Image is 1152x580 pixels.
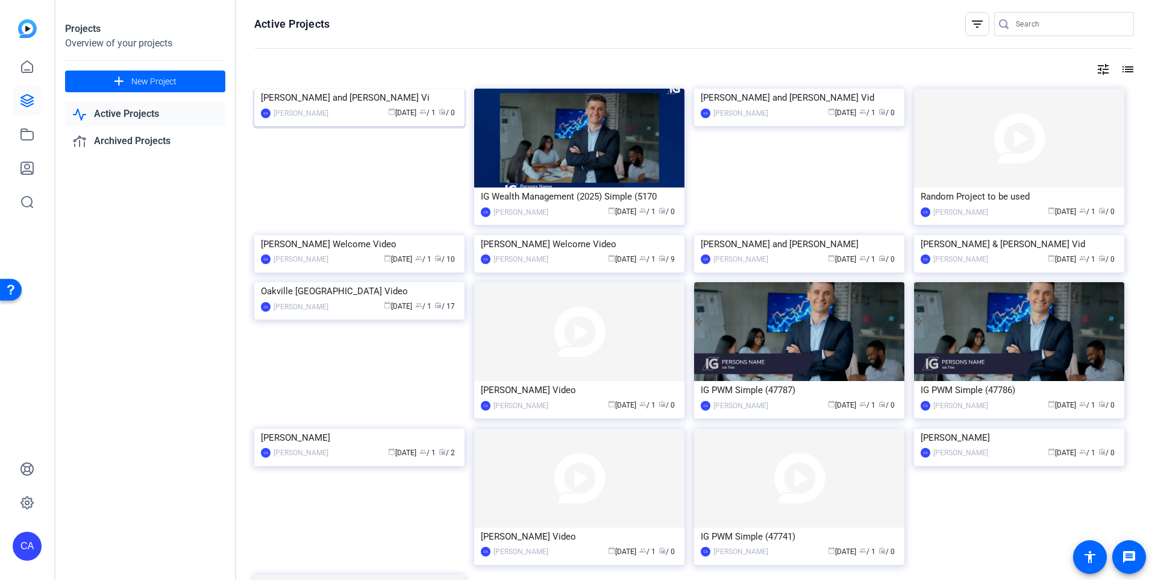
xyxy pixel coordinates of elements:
[1098,207,1115,216] span: / 0
[701,109,710,118] div: CA
[1079,255,1095,263] span: / 1
[859,547,875,556] span: / 1
[659,254,666,262] span: radio
[970,17,985,31] mat-icon: filter_list
[639,547,656,556] span: / 1
[439,449,455,457] span: / 2
[828,400,835,408] span: calendar_today
[701,528,898,546] div: IG PWM Simple (47741)
[639,547,646,554] span: group
[933,206,988,218] div: [PERSON_NAME]
[261,448,271,458] div: CA
[701,547,710,556] div: CA
[481,401,490,411] div: CA
[859,400,866,408] span: group
[1122,550,1136,564] mat-icon: message
[859,109,875,117] span: / 1
[415,255,431,263] span: / 1
[1098,254,1106,262] span: radio
[384,301,391,309] span: calendar_today
[1079,207,1095,216] span: / 1
[921,401,930,411] div: CA
[261,429,458,447] div: [PERSON_NAME]
[659,401,675,409] span: / 0
[933,447,988,459] div: [PERSON_NAME]
[65,22,225,36] div: Projects
[701,89,898,107] div: [PERSON_NAME] and [PERSON_NAME] Vid
[1079,400,1086,408] span: group
[828,255,856,263] span: [DATE]
[388,449,416,457] span: [DATE]
[261,302,271,312] div: CA
[111,74,127,89] mat-icon: add
[1048,207,1076,216] span: [DATE]
[261,282,458,300] div: Oakville [GEOGRAPHIC_DATA] Video
[1096,62,1110,77] mat-icon: tune
[1098,207,1106,214] span: radio
[933,400,988,412] div: [PERSON_NAME]
[859,547,866,554] span: group
[261,235,458,253] div: [PERSON_NAME] Welcome Video
[921,188,1118,206] div: Random Project to be used
[481,207,490,217] div: CA
[859,108,866,115] span: group
[828,109,856,117] span: [DATE]
[481,547,490,556] div: CA
[1098,255,1115,263] span: / 0
[828,401,856,409] span: [DATE]
[608,255,636,263] span: [DATE]
[921,254,930,264] div: CA
[274,253,328,265] div: [PERSON_NAME]
[608,401,636,409] span: [DATE]
[659,207,666,214] span: radio
[1083,550,1097,564] mat-icon: accessibility
[701,235,898,253] div: [PERSON_NAME] and [PERSON_NAME]
[921,429,1118,447] div: [PERSON_NAME]
[388,108,395,115] span: calendar_today
[434,255,455,263] span: / 10
[828,254,835,262] span: calendar_today
[419,109,436,117] span: / 1
[481,188,678,206] div: IG Wealth Management (2025) Simple (5170
[1079,401,1095,409] span: / 1
[254,17,330,31] h1: Active Projects
[608,207,615,214] span: calendar_today
[713,546,768,558] div: [PERSON_NAME]
[921,381,1118,399] div: IG PWM Simple (47786)
[481,528,678,546] div: [PERSON_NAME] Video
[261,109,271,118] div: CA
[921,448,930,458] div: CA
[419,448,427,455] span: group
[274,447,328,459] div: [PERSON_NAME]
[608,254,615,262] span: calendar_today
[419,108,427,115] span: group
[1048,254,1055,262] span: calendar_today
[439,448,446,455] span: radio
[1079,448,1086,455] span: group
[388,448,395,455] span: calendar_today
[415,302,431,310] span: / 1
[828,547,856,556] span: [DATE]
[639,207,646,214] span: group
[1119,62,1134,77] mat-icon: list
[493,206,548,218] div: [PERSON_NAME]
[439,108,446,115] span: radio
[493,253,548,265] div: [PERSON_NAME]
[659,255,675,263] span: / 9
[13,532,42,561] div: CA
[65,71,225,92] button: New Project
[921,235,1118,253] div: [PERSON_NAME] & [PERSON_NAME] Vid
[639,254,646,262] span: group
[1048,448,1055,455] span: calendar_today
[608,547,615,554] span: calendar_today
[878,255,895,263] span: / 0
[701,401,710,411] div: CA
[1079,207,1086,214] span: group
[274,107,328,119] div: [PERSON_NAME]
[493,400,548,412] div: [PERSON_NAME]
[859,254,866,262] span: group
[1079,254,1086,262] span: group
[1048,400,1055,408] span: calendar_today
[639,400,646,408] span: group
[65,102,225,127] a: Active Projects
